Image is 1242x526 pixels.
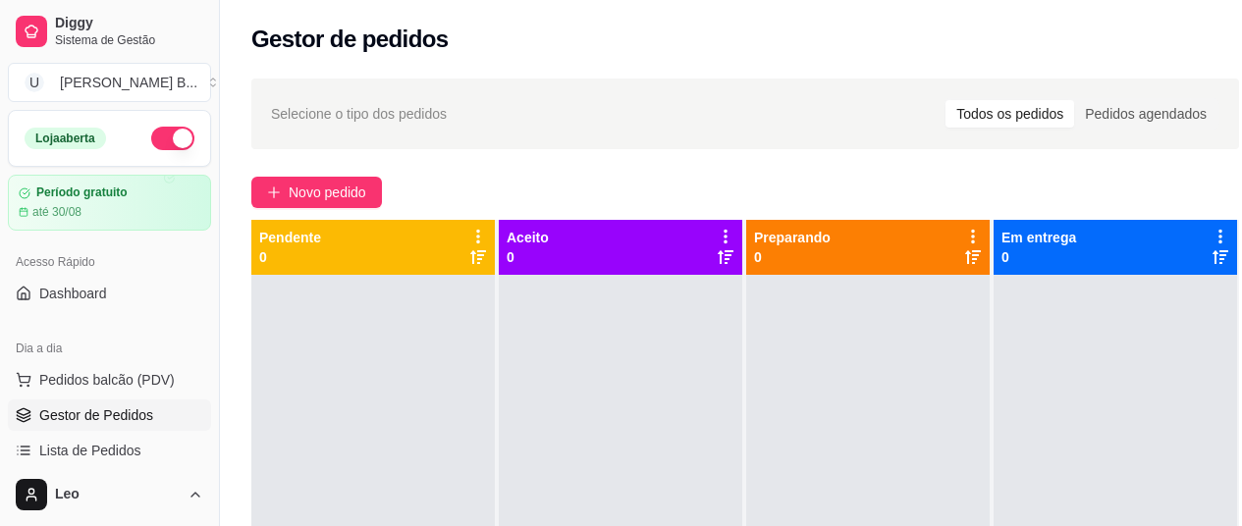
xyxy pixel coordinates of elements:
span: Novo pedido [289,182,366,203]
span: Lista de Pedidos [39,441,141,460]
span: plus [267,185,281,199]
div: Loja aberta [25,128,106,149]
span: Leo [55,486,180,503]
button: Leo [8,471,211,518]
article: até 30/08 [32,204,81,220]
span: Pedidos balcão (PDV) [39,370,175,390]
p: 0 [259,247,321,267]
div: Acesso Rápido [8,246,211,278]
a: Período gratuitoaté 30/08 [8,175,211,231]
p: Aceito [507,228,549,247]
p: 0 [754,247,831,267]
span: Sistema de Gestão [55,32,203,48]
button: Pedidos balcão (PDV) [8,364,211,395]
div: [PERSON_NAME] B ... [60,73,197,92]
div: Todos os pedidos [945,100,1074,128]
button: Novo pedido [251,177,382,208]
p: Preparando [754,228,831,247]
button: Alterar Status [151,127,194,150]
div: Pedidos agendados [1074,100,1217,128]
span: Gestor de Pedidos [39,405,153,425]
a: Lista de Pedidos [8,435,211,466]
span: U [25,73,44,92]
span: Selecione o tipo dos pedidos [271,103,447,125]
p: Em entrega [1001,228,1076,247]
p: 0 [507,247,549,267]
p: Pendente [259,228,321,247]
span: Diggy [55,15,203,32]
a: Dashboard [8,278,211,309]
div: Dia a dia [8,333,211,364]
h2: Gestor de pedidos [251,24,449,55]
a: DiggySistema de Gestão [8,8,211,55]
button: Select a team [8,63,211,102]
article: Período gratuito [36,185,128,200]
p: 0 [1001,247,1076,267]
span: Dashboard [39,284,107,303]
a: Gestor de Pedidos [8,399,211,431]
